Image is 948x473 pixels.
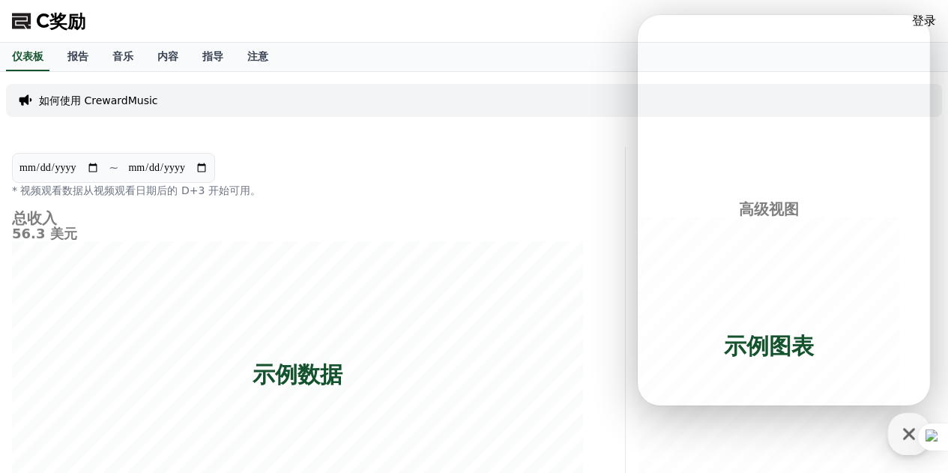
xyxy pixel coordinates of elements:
font: * 视频观看数据从视频观看日期后的 D+3 开始可用。 [12,184,261,196]
font: 总收入 [12,209,57,227]
font: 注意 [247,50,268,62]
font: 如何使用 CrewardMusic [39,94,158,106]
a: 登录 [912,12,936,30]
a: 报告 [55,43,100,71]
font: 示例数据 [253,361,342,387]
a: 注意 [235,43,280,71]
font: 登录 [912,13,936,28]
font: 报告 [67,50,88,62]
font: 内容 [157,50,178,62]
font: 指导 [202,50,223,62]
a: 内容 [145,43,190,71]
a: 如何使用 CrewardMusic [39,93,158,108]
iframe: Channel chat [638,15,930,406]
font: ~ [109,160,118,175]
font: 音乐 [112,50,133,62]
font: 56.3 美元 [12,226,77,241]
a: 指导 [190,43,235,71]
font: C奖励 [36,10,85,31]
font: 仪表板 [12,50,43,62]
a: 仪表板 [6,43,49,71]
a: C奖励 [12,9,85,33]
a: 音乐 [100,43,145,71]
